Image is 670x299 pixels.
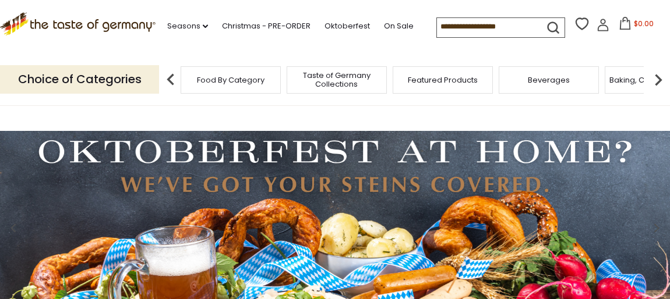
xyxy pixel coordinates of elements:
[647,68,670,91] img: next arrow
[159,68,182,91] img: previous arrow
[197,76,265,84] a: Food By Category
[167,20,208,33] a: Seasons
[634,19,654,29] span: $0.00
[290,71,383,88] a: Taste of Germany Collections
[325,20,370,33] a: Oktoberfest
[528,76,570,84] a: Beverages
[408,76,478,84] a: Featured Products
[612,17,661,34] button: $0.00
[222,20,311,33] a: Christmas - PRE-ORDER
[384,20,414,33] a: On Sale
